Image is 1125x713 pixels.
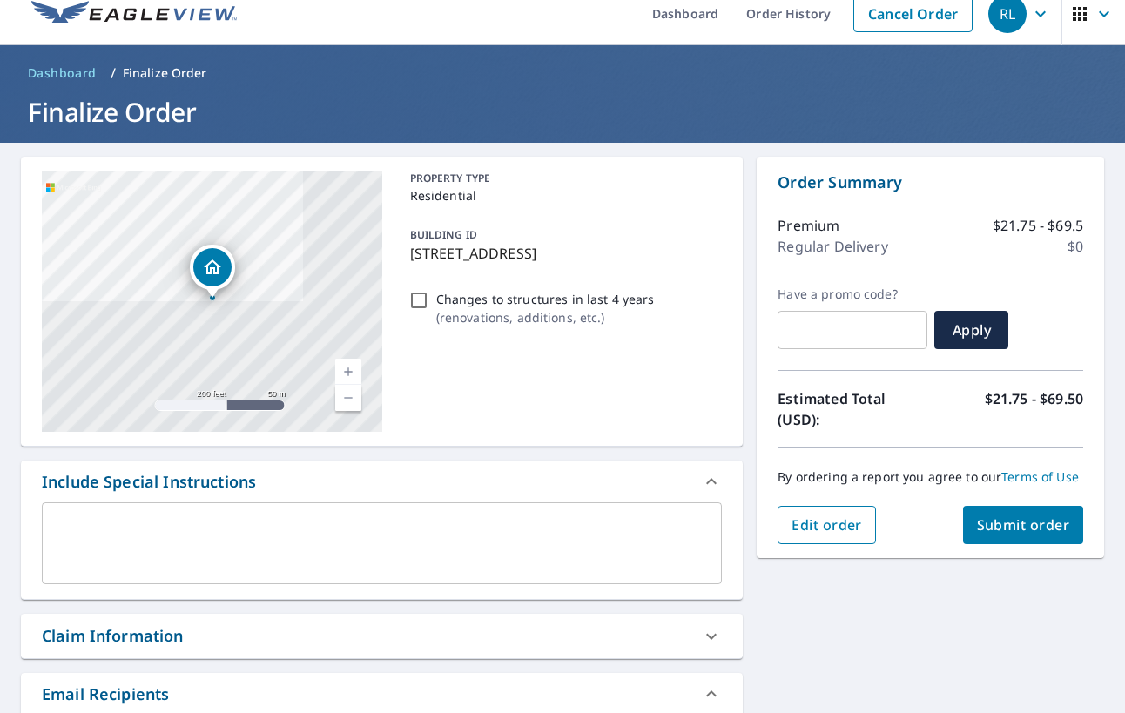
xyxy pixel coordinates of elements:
p: [STREET_ADDRESS] [410,243,716,264]
div: Claim Information [42,624,184,648]
p: Premium [778,215,839,236]
a: Dashboard [21,59,104,87]
button: Apply [934,311,1008,349]
p: Order Summary [778,171,1083,194]
div: Include Special Instructions [42,470,256,494]
p: By ordering a report you agree to our [778,469,1083,485]
p: Regular Delivery [778,236,887,257]
div: Email Recipients [42,683,169,706]
h1: Finalize Order [21,94,1104,130]
p: $21.75 - $69.50 [985,388,1083,430]
p: Estimated Total (USD): [778,388,930,430]
span: Dashboard [28,64,97,82]
a: Current Level 17, Zoom Out [335,385,361,411]
label: Have a promo code? [778,286,927,302]
span: Edit order [792,515,862,535]
p: $0 [1068,236,1083,257]
div: Include Special Instructions [21,461,743,502]
p: $21.75 - $69.5 [993,215,1083,236]
p: BUILDING ID [410,227,477,242]
p: PROPERTY TYPE [410,171,716,186]
nav: breadcrumb [21,59,1104,87]
span: Submit order [977,515,1070,535]
span: Apply [948,320,994,340]
button: Edit order [778,506,876,544]
button: Submit order [963,506,1084,544]
p: ( renovations, additions, etc. ) [436,308,655,326]
p: Changes to structures in last 4 years [436,290,655,308]
a: Current Level 17, Zoom In [335,359,361,385]
div: Claim Information [21,614,743,658]
a: Terms of Use [1001,468,1079,485]
div: Dropped pin, building 1, Residential property, 12984 ELBOW DR SW CALGARY AB T2W6G6 [190,245,235,299]
li: / [111,63,116,84]
p: Finalize Order [123,64,207,82]
p: Residential [410,186,716,205]
img: EV Logo [31,1,237,27]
